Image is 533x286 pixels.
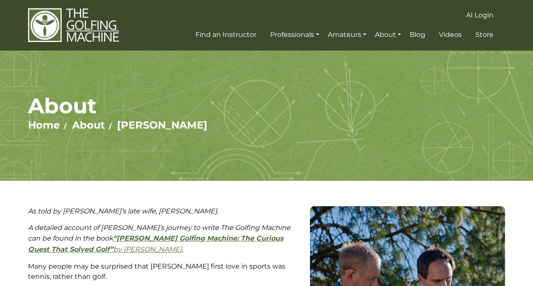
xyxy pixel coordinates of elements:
a: “[PERSON_NAME] Golfing Machine: The Curious Quest That Solved Golf”by [PERSON_NAME]. [28,234,283,253]
a: Store [473,27,496,42]
em: A detailed account of [PERSON_NAME]’s journey to write The Golfing Machine can be found in the book [28,224,290,253]
a: Videos [437,27,464,42]
a: Home [28,119,60,131]
p: Many people may be surprised that [PERSON_NAME] first love in sports was tennis, rather than golf. [28,261,304,282]
span: Find an Instructor [195,31,257,39]
span: AI Login [466,11,494,19]
span: Videos [439,31,462,39]
span: Blog [410,31,425,39]
a: AI Login [464,8,496,23]
em: As told by [PERSON_NAME]’s late wife, [PERSON_NAME]. [28,207,218,215]
h1: About [28,93,505,119]
img: The Golfing Machine [28,8,119,43]
a: Professionals [268,27,321,42]
a: About [72,119,105,131]
a: [PERSON_NAME] [117,119,207,131]
strong: “[PERSON_NAME] Golfing Machine: The Curious Quest That Solved Golf” [28,234,283,253]
a: Find an Instructor [193,27,259,42]
a: About [373,27,403,42]
a: Amateurs [326,27,368,42]
span: Store [475,31,494,39]
a: Blog [407,27,427,42]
